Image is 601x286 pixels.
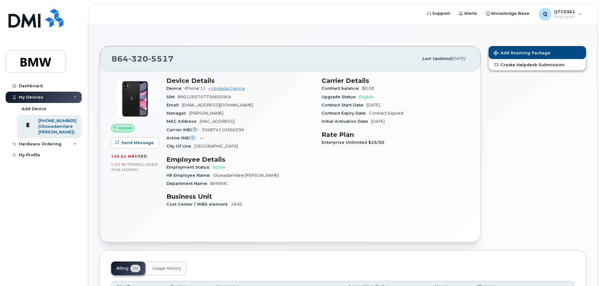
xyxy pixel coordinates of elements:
[121,140,154,146] span: Send Message
[166,103,182,107] span: Email
[231,202,242,207] span: 2636
[111,162,135,167] span: 0.00 Bytes
[189,111,223,116] span: [PERSON_NAME]
[166,119,200,124] span: MAC Address
[200,119,235,124] span: [MAC_ADDRESS]
[362,86,374,91] span: $0.00
[371,119,385,124] span: [DATE]
[194,144,238,148] span: [GEOGRAPHIC_DATA]
[178,94,231,99] span: 8901260707736605904
[489,59,586,70] a: Create Helpdesk Submission
[369,111,403,116] span: Contract Expired
[111,154,135,159] span: 139.62 MB
[366,103,380,107] span: [DATE]
[322,111,369,116] span: Contract Expiry Date
[213,165,225,170] span: Active
[213,173,279,178] span: Oluwadamilare [PERSON_NAME]
[166,77,314,84] h3: Device Details
[322,140,387,145] span: Enterprise Unlimited $25/30
[208,86,245,91] a: + Upgrade Device
[118,125,132,131] span: Active
[359,94,374,99] span: Eligible
[166,94,178,99] span: SIM
[148,54,174,63] span: 5517
[166,86,185,91] span: Device
[182,103,253,107] span: [EMAIL_ADDRESS][DOMAIN_NAME]
[574,259,596,281] iframe: Messenger Launcher
[185,86,206,91] span: iPhone 11
[166,181,210,186] span: Department Name
[116,80,154,118] img: iPhone_11.jpg
[202,127,244,132] span: 356874110366299
[166,202,231,207] span: Cost Center / WBS element
[166,144,194,148] span: City Of Use
[166,193,314,200] h3: Business Unit
[322,131,469,138] h3: Rate Plan
[494,51,550,57] span: Add Roaming Package
[322,77,469,84] h3: Carrier Details
[322,103,366,107] span: Contract Start Date
[166,111,189,116] span: Manager
[489,46,586,59] button: Add Roaming Package
[422,56,451,61] span: Last updated
[166,173,213,178] span: HR Employee Name
[322,119,371,124] span: Initial Activation Date
[152,266,181,271] span: Usage History
[166,156,314,163] h3: Employee Details
[322,86,362,91] span: Contract balance
[111,137,159,148] button: Send Message
[166,165,213,170] span: Employment Status
[135,154,147,159] span: used
[210,181,228,186] span: BMWMC
[322,94,359,99] span: Upgrade Status
[111,54,174,63] span: 864
[200,136,204,140] span: —
[166,136,200,140] span: Active IMEI
[166,127,202,132] span: Carrier IMEI
[451,56,465,61] span: [DATE]
[128,54,148,63] span: 320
